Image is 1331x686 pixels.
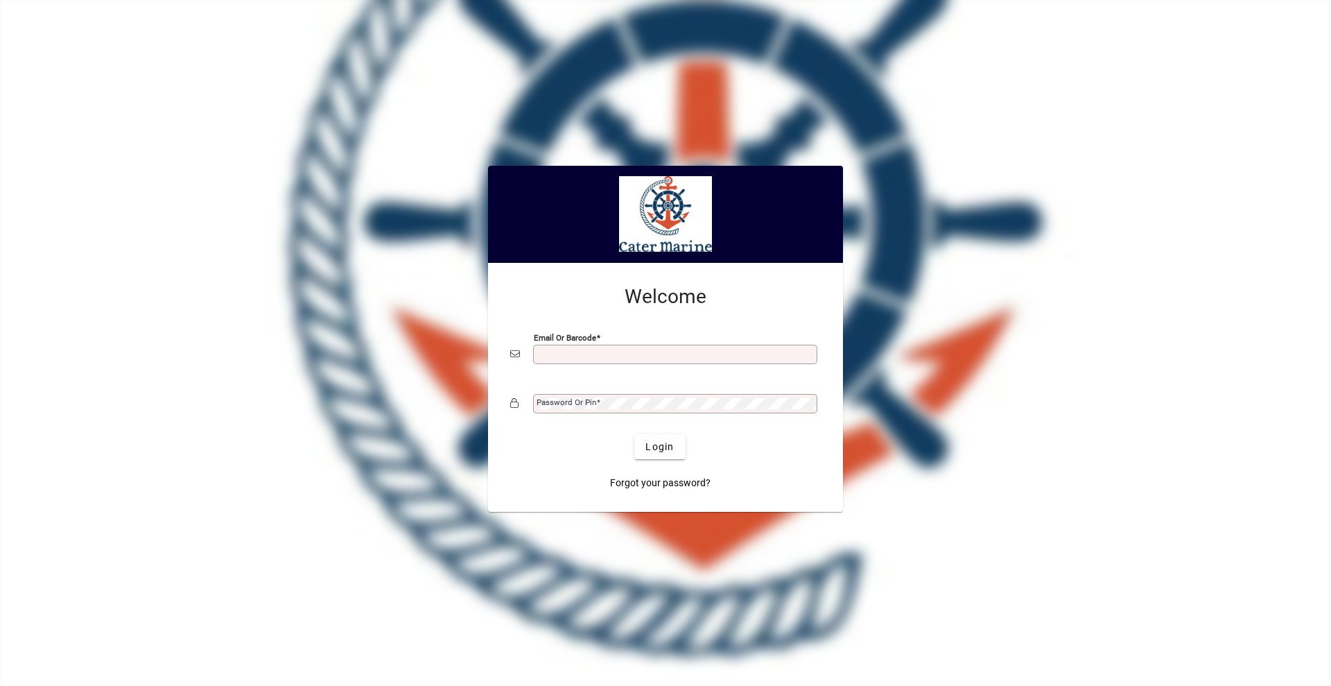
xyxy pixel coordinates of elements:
[634,434,685,459] button: Login
[534,333,596,343] mat-label: Email or Barcode
[604,470,716,495] a: Forgot your password?
[645,440,674,454] span: Login
[537,397,596,407] mat-label: Password or Pin
[610,476,711,490] span: Forgot your password?
[510,285,821,309] h2: Welcome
